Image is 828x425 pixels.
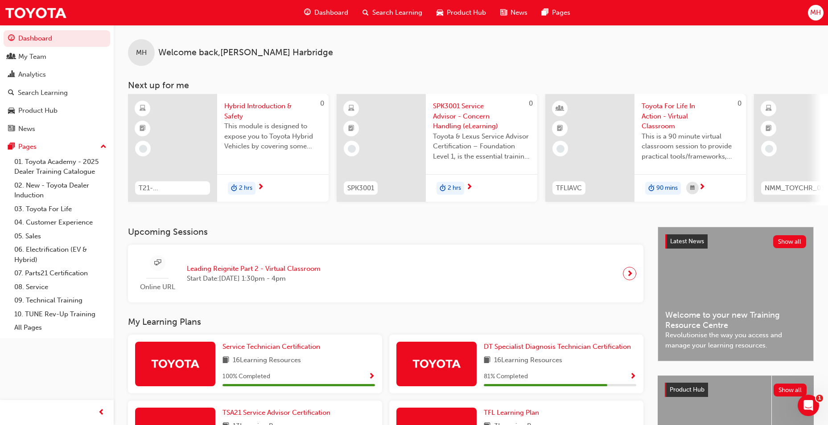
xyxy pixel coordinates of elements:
[545,94,746,202] a: 0TFLIAVCToyota For Life In Action - Virtual ClassroomThis is a 90 minute virtual classroom sessio...
[18,52,46,62] div: My Team
[4,49,110,65] a: My Team
[433,101,530,131] span: SPK3001 Service Advisor - Concern Handling (eLearning)
[158,48,333,58] span: Welcome back , [PERSON_NAME] Harbridge
[630,373,636,381] span: Show Progress
[135,282,180,292] span: Online URL
[810,8,821,18] span: MH
[642,101,739,131] span: Toyota For Life In Action - Virtual Classroom
[556,183,582,193] span: TFLIAVC
[11,229,110,243] a: 05. Sales
[372,8,422,18] span: Search Learning
[556,145,564,153] span: learningRecordVerb_NONE-icon
[140,103,146,114] span: learningResourceType_ELEARNING-icon
[222,343,320,351] span: Service Technician Certification
[11,321,110,335] a: All Pages
[798,395,819,416] iframe: Intercom live chat
[484,343,631,351] span: DT Specialist Diagnosis Technician Certification
[4,85,110,101] a: Search Learning
[11,243,110,266] a: 06. Electrification (EV & Hybrid)
[348,123,354,135] span: booktick-icon
[690,183,695,194] span: calendar-icon
[665,310,806,330] span: Welcome to your new Training Resource Centre
[11,202,110,216] a: 03. Toyota For Life
[368,373,375,381] span: Show Progress
[433,131,530,162] span: Toyota & Lexus Service Advisor Certification – Foundation Level 1, is the essential training cour...
[18,69,46,80] div: Analytics
[816,395,823,402] span: 1
[224,101,321,121] span: Hybrid Introduction & Safety
[11,179,110,202] a: 02. New - Toyota Dealer Induction
[187,274,321,284] span: Start Date: [DATE] 1:30pm - 4pm
[447,8,486,18] span: Product Hub
[542,7,548,18] span: pages-icon
[699,184,705,192] span: next-icon
[665,383,807,397] a: Product HubShow all
[139,183,206,193] span: T21-FOD_HVIS_PREREQ
[665,330,806,350] span: Revolutionise the way you access and manage your learning resources.
[11,307,110,321] a: 10. TUNE Rev-Up Training
[139,145,147,153] span: learningRecordVerb_NONE-icon
[440,183,446,194] span: duration-icon
[8,143,15,151] span: pages-icon
[808,5,824,20] button: MH
[4,30,110,47] a: Dashboard
[100,141,107,153] span: up-icon
[4,139,110,155] button: Pages
[18,142,37,152] div: Pages
[348,145,356,153] span: learningRecordVerb_NONE-icon
[484,342,634,352] a: DT Specialist Diagnosis Technician Certification
[98,407,105,418] span: prev-icon
[11,216,110,229] a: 04. Customer Experience
[4,3,67,23] img: Trak
[304,7,311,18] span: guage-icon
[552,8,570,18] span: Pages
[448,183,461,193] span: 2 hrs
[665,234,806,249] a: Latest NewsShow all
[128,317,643,327] h3: My Learning Plans
[231,183,237,194] span: duration-icon
[11,294,110,307] a: 09. Technical Training
[535,4,577,22] a: pages-iconPages
[135,252,636,296] a: Online URLLeading Reignite Part 2 - Virtual ClassroomStart Date:[DATE] 1:30pm - 4pm
[766,103,772,114] span: learningResourceType_ELEARNING-icon
[18,124,35,134] div: News
[314,8,348,18] span: Dashboard
[670,386,704,393] span: Product Hub
[154,257,161,269] span: sessionType_ONLINE_URL-icon
[630,371,636,382] button: Show Progress
[557,103,563,114] span: learningResourceType_INSTRUCTOR_LED-icon
[320,99,324,107] span: 0
[18,106,58,116] div: Product Hub
[484,408,543,418] a: TFL Learning Plan
[429,4,493,22] a: car-iconProduct Hub
[233,355,301,366] span: 16 Learning Resources
[412,356,461,371] img: Trak
[529,99,533,107] span: 0
[493,4,535,22] a: news-iconNews
[8,107,15,115] span: car-icon
[11,155,110,179] a: 01. Toyota Academy - 2025 Dealer Training Catalogue
[239,183,252,193] span: 2 hrs
[348,103,354,114] span: learningResourceType_ELEARNING-icon
[8,89,14,97] span: search-icon
[8,35,15,43] span: guage-icon
[670,237,704,245] span: Latest News
[773,235,807,248] button: Show all
[8,71,15,79] span: chart-icon
[222,372,270,382] span: 100 % Completed
[4,121,110,137] a: News
[222,355,229,366] span: book-icon
[114,80,828,90] h3: Next up for me
[766,123,772,135] span: booktick-icon
[140,123,146,135] span: booktick-icon
[347,183,374,193] span: SPK3001
[11,280,110,294] a: 08. Service
[4,102,110,119] a: Product Hub
[4,29,110,139] button: DashboardMy TeamAnalyticsSearch LearningProduct HubNews
[494,355,562,366] span: 16 Learning Resources
[4,66,110,83] a: Analytics
[151,356,200,371] img: Trak
[128,94,329,202] a: 0T21-FOD_HVIS_PREREQHybrid Introduction & SafetyThis module is designed to expose you to Toyota H...
[136,48,147,58] span: MH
